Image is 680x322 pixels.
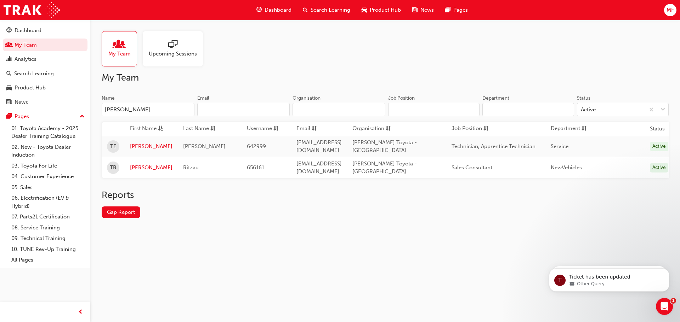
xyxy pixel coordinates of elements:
[14,70,54,78] div: Search Learning
[407,3,440,17] a: news-iconNews
[661,105,665,115] span: down-icon
[102,31,143,66] a: My Team
[482,103,574,116] input: Department
[3,81,87,94] a: Product Hub
[197,103,290,116] input: Email
[650,142,668,151] div: Active
[296,160,342,175] span: [EMAIL_ADDRESS][DOMAIN_NAME]
[273,124,279,133] span: sorting-icon
[388,103,480,116] input: Job Position
[102,206,140,218] a: Gap Report
[293,95,321,102] div: Organisation
[452,124,491,133] button: Job Positionsorting-icon
[247,164,264,171] span: 656161
[581,106,596,114] div: Active
[8,211,87,222] a: 07. Parts21 Certification
[551,164,582,171] span: NewVehicles
[296,124,335,133] button: Emailsorting-icon
[8,244,87,255] a: 10. TUNE Rev-Up Training
[6,42,12,48] span: people-icon
[356,3,407,17] a: car-iconProduct Hub
[102,72,669,83] h2: My Team
[551,143,568,150] span: Service
[78,308,83,317] span: prev-icon
[3,39,87,52] a: My Team
[667,6,674,14] span: MF
[8,123,87,142] a: 01. Toyota Academy - 2025 Dealer Training Catalogue
[6,113,12,120] span: pages-icon
[303,6,308,14] span: search-icon
[452,124,482,133] span: Job Position
[452,164,492,171] span: Sales Consultant
[582,124,587,133] span: sorting-icon
[3,110,87,123] button: Pages
[130,124,169,133] button: First Nameasc-icon
[130,124,157,133] span: First Name
[4,2,60,18] img: Trak
[8,182,87,193] a: 05. Sales
[8,254,87,265] a: All Pages
[445,6,450,14] span: pages-icon
[15,55,36,63] div: Analytics
[102,103,194,116] input: Name
[3,24,87,37] a: Dashboard
[102,189,669,201] h2: Reports
[183,143,226,150] span: [PERSON_NAME]
[3,23,87,110] button: DashboardMy TeamAnalyticsSearch LearningProduct HubNews
[251,3,297,17] a: guage-iconDashboard
[183,164,199,171] span: Ritzau
[115,40,124,50] span: people-icon
[352,139,417,154] span: [PERSON_NAME] Toyota - [GEOGRAPHIC_DATA]
[15,84,46,92] div: Product Hub
[110,142,117,151] span: TE
[143,31,209,66] a: Upcoming Sessions
[183,124,209,133] span: Last Name
[296,139,342,154] span: [EMAIL_ADDRESS][DOMAIN_NAME]
[440,3,474,17] a: pages-iconPages
[650,125,665,133] th: Status
[452,143,535,150] span: Technician, Apprentice Technician
[577,95,590,102] div: Status
[8,171,87,182] a: 04. Customer Experience
[8,193,87,211] a: 06. Electrification (EV & Hybrid)
[247,124,286,133] button: Usernamesorting-icon
[265,6,291,14] span: Dashboard
[312,124,317,133] span: sorting-icon
[453,6,468,14] span: Pages
[247,124,272,133] span: Username
[3,96,87,109] a: News
[15,112,29,121] div: Pages
[8,233,87,244] a: 09. Technical Training
[15,27,41,35] div: Dashboard
[551,124,590,133] button: Departmentsorting-icon
[650,163,668,172] div: Active
[664,4,676,16] button: MF
[8,222,87,233] a: 08. Service Training
[110,164,117,172] span: TR
[3,53,87,66] a: Analytics
[388,95,415,102] div: Job Position
[670,298,676,304] span: 1
[386,124,391,133] span: sorting-icon
[130,142,172,151] a: [PERSON_NAME]
[102,95,115,102] div: Name
[15,98,28,106] div: News
[158,124,163,133] span: asc-icon
[551,124,580,133] span: Department
[482,95,509,102] div: Department
[3,67,87,80] a: Search Learning
[352,124,391,133] button: Organisationsorting-icon
[108,50,131,58] span: My Team
[352,160,417,175] span: [PERSON_NAME] Toyota - [GEOGRAPHIC_DATA]
[6,85,12,91] span: car-icon
[247,143,266,150] span: 642999
[656,298,673,315] iframe: Intercom live chat
[538,253,680,303] iframe: Intercom notifications message
[6,56,12,63] span: chart-icon
[352,124,384,133] span: Organisation
[197,95,209,102] div: Email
